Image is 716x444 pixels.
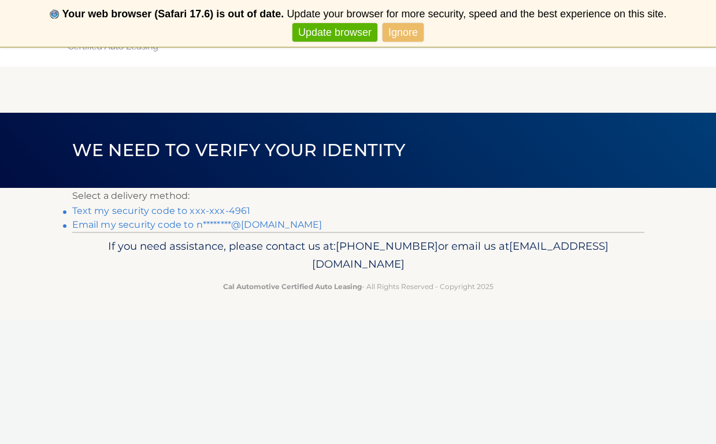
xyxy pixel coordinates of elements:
[292,23,377,42] a: Update browser
[223,282,362,291] strong: Cal Automotive Certified Auto Leasing
[62,8,284,20] b: Your web browser (Safari 17.6) is out of date.
[287,8,666,20] span: Update your browser for more security, speed and the best experience on this site.
[80,280,637,293] p: - All Rights Reserved - Copyright 2025
[72,139,406,161] span: We need to verify your identity
[336,239,438,253] span: [PHONE_NUMBER]
[72,205,251,216] a: Text my security code to xxx-xxx-4961
[72,188,644,204] p: Select a delivery method:
[80,237,637,274] p: If you need assistance, please contact us at: or email us at
[72,219,322,230] a: Email my security code to n********@[DOMAIN_NAME]
[383,23,424,42] a: Ignore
